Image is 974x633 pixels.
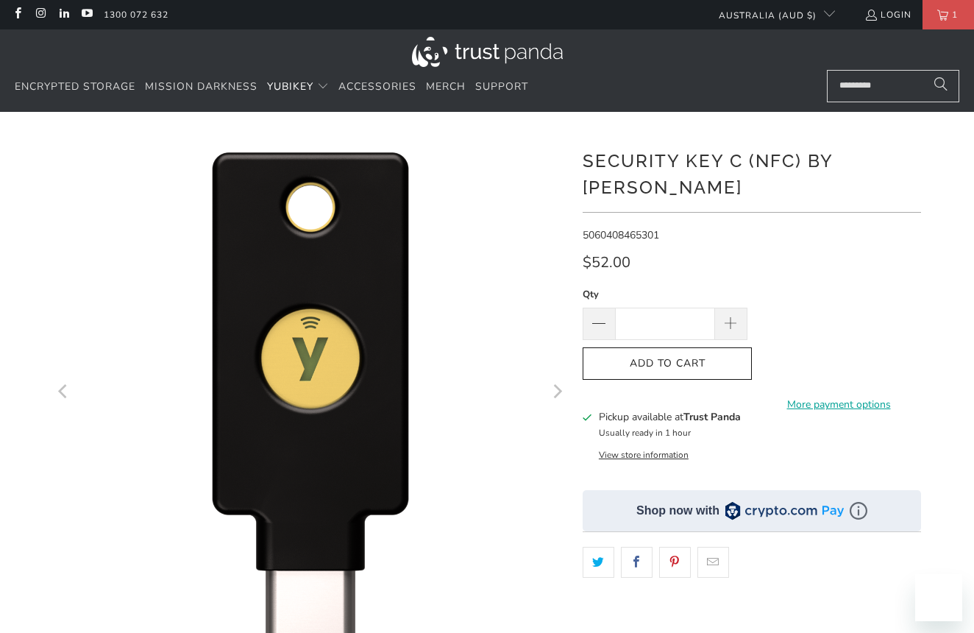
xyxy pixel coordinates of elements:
[827,70,959,102] input: Search...
[426,79,466,93] span: Merch
[267,70,329,105] summary: YubiKey
[599,427,691,439] small: Usually ready in 1 hour
[583,228,659,242] span: 5060408465301
[583,286,747,303] label: Qty
[475,79,528,93] span: Support
[598,358,736,370] span: Add to Cart
[636,503,719,519] div: Shop now with
[15,79,135,93] span: Encrypted Storage
[267,79,313,93] span: YubiKey
[583,145,921,201] h1: Security Key C (NFC) by [PERSON_NAME]
[412,37,563,67] img: Trust Panda Australia
[697,547,729,578] a: Email this to a friend
[475,70,528,105] a: Support
[583,547,614,578] a: Share this on Twitter
[145,79,257,93] span: Mission Darkness
[57,9,70,21] a: Trust Panda Australia on LinkedIn
[864,7,911,23] a: Login
[15,70,528,105] nav: Translation missing: en.navigation.header.main_nav
[104,7,168,23] a: 1300 072 632
[426,70,466,105] a: Merch
[338,70,416,105] a: Accessories
[15,70,135,105] a: Encrypted Storage
[599,409,741,425] h3: Pickup available at
[659,547,691,578] a: Share this on Pinterest
[923,70,959,102] button: Search
[915,574,962,621] iframe: Button to launch messaging window
[599,449,689,461] button: View store information
[621,547,653,578] a: Share this on Facebook
[34,9,46,21] a: Trust Panda Australia on Instagram
[145,70,257,105] a: Mission Darkness
[756,397,921,413] a: More payment options
[583,252,630,272] span: $52.00
[338,79,416,93] span: Accessories
[683,410,741,424] b: Trust Panda
[583,347,752,381] button: Add to Cart
[11,9,24,21] a: Trust Panda Australia on Facebook
[80,9,93,21] a: Trust Panda Australia on YouTube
